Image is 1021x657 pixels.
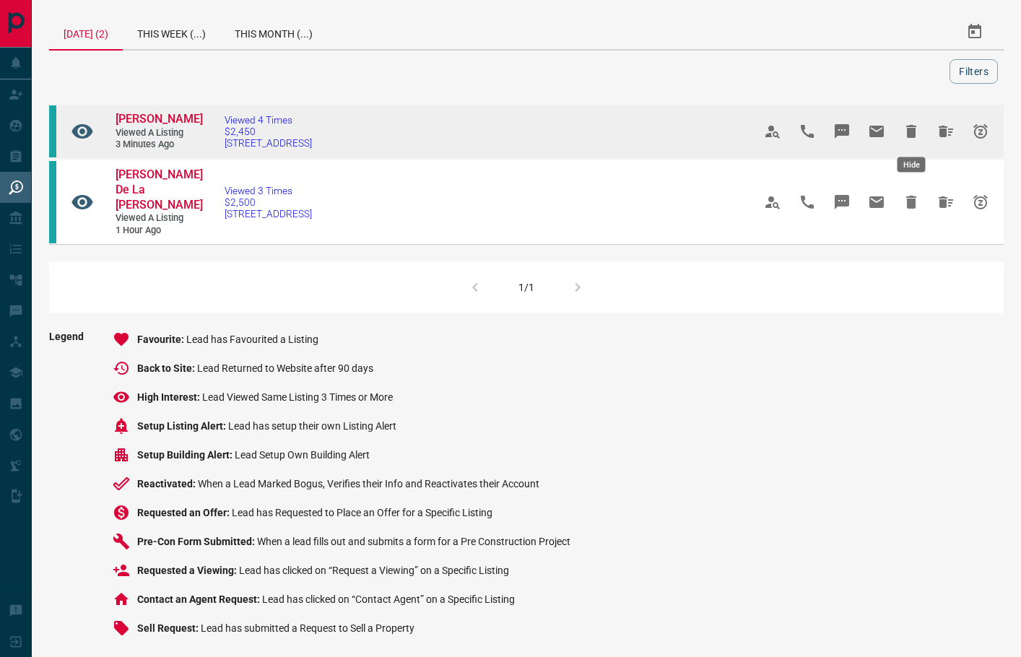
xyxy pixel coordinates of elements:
[963,114,998,149] span: Snooze
[202,391,393,403] span: Lead Viewed Same Listing 3 Times or More
[225,114,312,126] span: Viewed 4 Times
[963,185,998,219] span: Snooze
[859,185,894,219] span: Email
[49,14,123,51] div: [DATE] (2)
[898,157,926,173] div: Hide
[518,282,534,293] div: 1/1
[137,449,235,461] span: Setup Building Alert
[225,114,312,149] a: Viewed 4 Times$2,450[STREET_ADDRESS]
[225,185,312,196] span: Viewed 3 Times
[825,185,859,219] span: Message
[49,331,84,648] span: Legend
[116,212,202,225] span: Viewed a Listing
[232,507,492,518] span: Lead has Requested to Place an Offer for a Specific Listing
[235,449,370,461] span: Lead Setup Own Building Alert
[220,14,327,49] div: This Month (...)
[137,593,262,605] span: Contact an Agent Request
[859,114,894,149] span: Email
[225,126,312,137] span: $2,450
[201,622,414,634] span: Lead has submitted a Request to Sell a Property
[950,59,998,84] button: Filters
[225,196,312,208] span: $2,500
[225,185,312,219] a: Viewed 3 Times$2,500[STREET_ADDRESS]
[137,478,198,490] span: Reactivated
[116,167,202,212] a: [PERSON_NAME] De La [PERSON_NAME]
[790,185,825,219] span: Call
[137,536,257,547] span: Pre-Con Form Submitted
[790,114,825,149] span: Call
[262,593,515,605] span: Lead has clicked on “Contact Agent” on a Specific Listing
[239,565,509,576] span: Lead has clicked on “Request a Viewing” on a Specific Listing
[228,420,396,432] span: Lead has setup their own Listing Alert
[225,208,312,219] span: [STREET_ADDRESS]
[894,114,929,149] span: Hide
[755,185,790,219] span: View Profile
[123,14,220,49] div: This Week (...)
[225,137,312,149] span: [STREET_ADDRESS]
[49,161,56,243] div: condos.ca
[116,139,202,151] span: 3 minutes ago
[116,225,202,237] span: 1 hour ago
[257,536,570,547] span: When a lead fills out and submits a form for a Pre Construction Project
[825,114,859,149] span: Message
[957,14,992,49] button: Select Date Range
[116,112,202,127] a: [PERSON_NAME]
[137,507,232,518] span: Requested an Offer
[137,362,197,374] span: Back to Site
[137,334,186,345] span: Favourite
[137,391,202,403] span: High Interest
[137,420,228,432] span: Setup Listing Alert
[116,112,203,126] span: [PERSON_NAME]
[137,565,239,576] span: Requested a Viewing
[197,362,373,374] span: Lead Returned to Website after 90 days
[116,167,203,212] span: [PERSON_NAME] De La [PERSON_NAME]
[929,185,963,219] span: Hide All from Erick De La Cruz
[186,334,318,345] span: Lead has Favourited a Listing
[116,127,202,139] span: Viewed a Listing
[929,114,963,149] span: Hide All from Geena PARK
[137,622,201,634] span: Sell Request
[198,478,539,490] span: When a Lead Marked Bogus, Verifies their Info and Reactivates their Account
[894,185,929,219] span: Hide
[755,114,790,149] span: View Profile
[49,105,56,157] div: condos.ca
